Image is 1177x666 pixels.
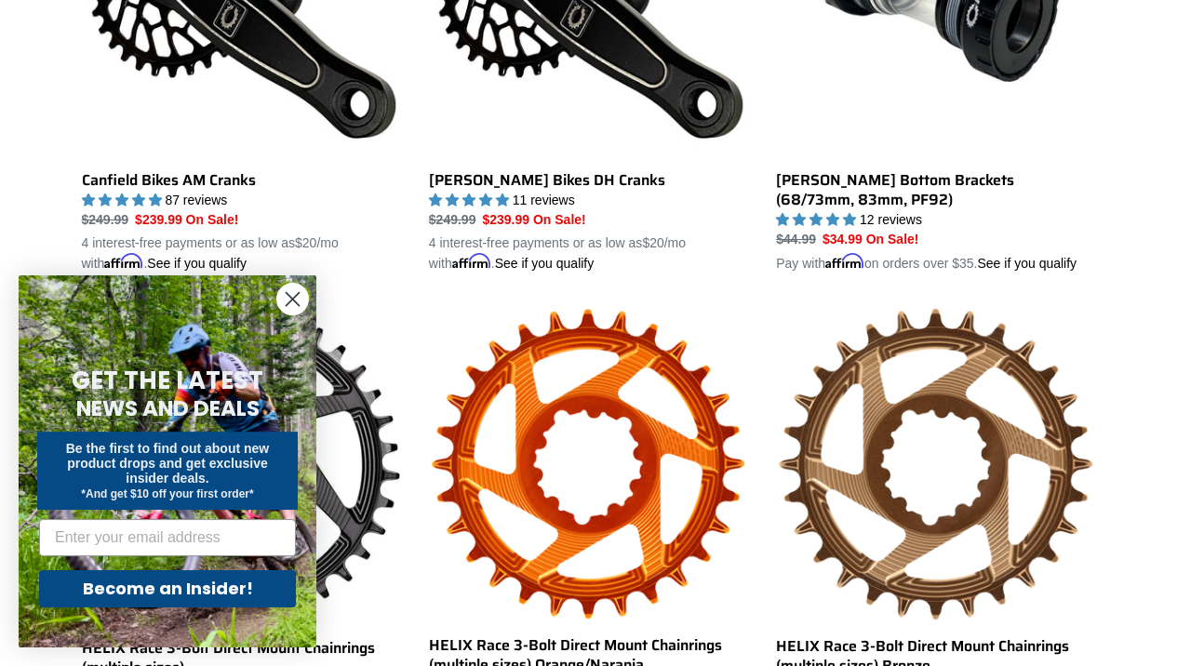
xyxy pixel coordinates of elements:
button: Become an Insider! [39,570,296,607]
button: Close dialog [276,283,309,315]
span: *And get $10 off your first order* [81,487,253,500]
span: GET THE LATEST [72,364,263,397]
span: NEWS AND DEALS [76,393,260,423]
span: Be the first to find out about new product drops and get exclusive insider deals. [66,441,270,486]
input: Enter your email address [39,519,296,556]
